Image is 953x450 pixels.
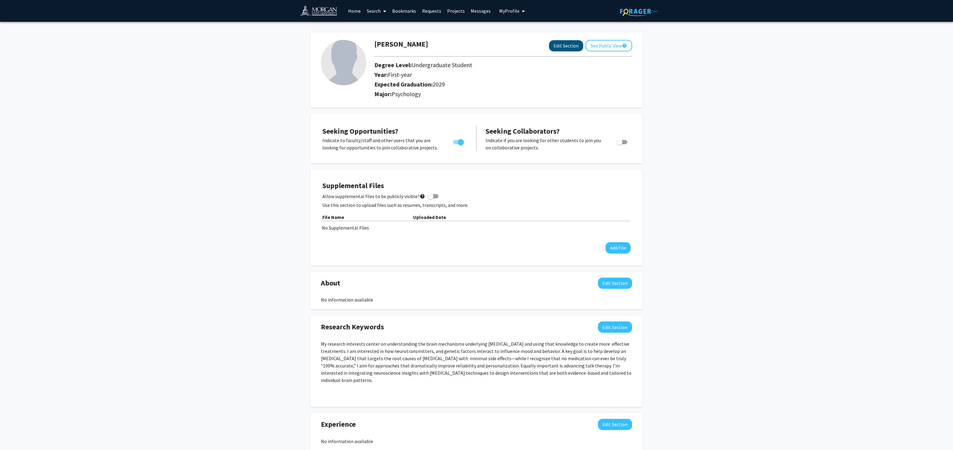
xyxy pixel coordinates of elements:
h2: Year: [374,71,598,78]
button: Edit Experience [598,419,632,430]
h2: Degree Level: [374,61,598,69]
mat-icon: help [420,193,425,200]
img: Morgan State University Logo [300,5,343,18]
p: My research interests center on understanding the brain mechanisms underlying [MEDICAL_DATA] and ... [321,340,632,384]
img: ForagerOne Logo [620,7,658,16]
button: Edit About [598,278,632,289]
p: Indicate to faculty/staff and other users that you are looking for opportunities to join collabor... [322,137,441,151]
b: Uploaded Date [413,214,446,220]
div: Toggle [614,137,631,146]
div: No information available [321,296,632,303]
img: Profile Picture [321,40,366,85]
span: Seeking Opportunities? [322,126,398,136]
span: Research Keywords [321,321,384,332]
div: Toggle [451,137,467,146]
a: Requests [419,0,444,21]
span: My Profile [499,8,519,14]
a: Search [364,0,389,21]
div: No Supplemental Files [322,224,631,231]
h4: Supplemental Files [322,181,631,190]
p: Use this section to upload files such as resumes, transcripts, and more. [322,201,631,209]
h2: Expected Graduation: [374,81,598,88]
a: Projects [444,0,468,21]
span: 2029 [433,80,445,88]
div: No information available [321,438,632,445]
iframe: Chat [5,423,26,445]
span: Experience [321,419,356,430]
button: Edit Research Keywords [598,321,632,333]
span: Psychology [392,90,421,98]
b: File Name [322,214,344,220]
a: Bookmarks [389,0,419,21]
h2: Major: [374,90,632,98]
span: About [321,278,340,289]
a: Home [345,0,364,21]
span: Undergraduate Student [412,61,472,69]
span: Seeking Collaborators? [486,126,560,136]
span: Allow supplemental files to be publicly visible? [322,193,425,200]
h1: [PERSON_NAME] [374,40,428,49]
button: Edit Section [549,40,583,51]
mat-icon: help [622,42,627,49]
button: See Public View [586,40,632,51]
a: Messages [468,0,494,21]
button: Add File [606,242,631,253]
span: First-year [388,71,412,78]
p: Indicate if you are looking for other students to join you on collaborative projects. [486,137,605,151]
